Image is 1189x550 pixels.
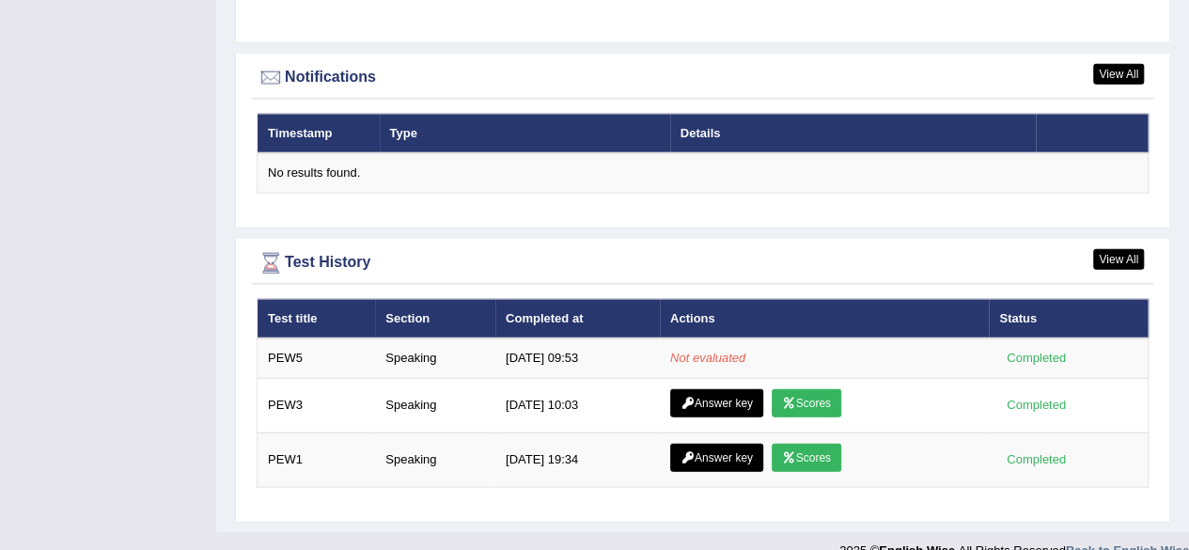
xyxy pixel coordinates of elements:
th: Status [989,299,1148,338]
td: Speaking [375,432,495,487]
a: Scores [772,444,841,472]
div: Notifications [257,64,1149,92]
th: Completed at [495,299,660,338]
td: PEW1 [258,432,376,487]
a: Answer key [670,389,763,417]
th: Section [375,299,495,338]
em: Not evaluated [670,351,745,365]
th: Timestamp [258,114,380,153]
th: Actions [660,299,989,338]
th: Type [380,114,670,153]
div: Completed [999,450,1072,470]
td: PEW5 [258,338,376,378]
div: Completed [999,349,1072,369]
div: No results found. [268,165,1137,182]
td: [DATE] 09:53 [495,338,660,378]
div: Test History [257,249,1149,277]
td: Speaking [375,338,495,378]
td: [DATE] 19:34 [495,432,660,487]
th: Details [670,114,1036,153]
div: Completed [999,396,1072,416]
a: View All [1093,64,1144,85]
td: PEW3 [258,378,376,432]
th: Test title [258,299,376,338]
td: Speaking [375,378,495,432]
a: Answer key [670,444,763,472]
a: View All [1093,249,1144,270]
td: [DATE] 10:03 [495,378,660,432]
a: Scores [772,389,841,417]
